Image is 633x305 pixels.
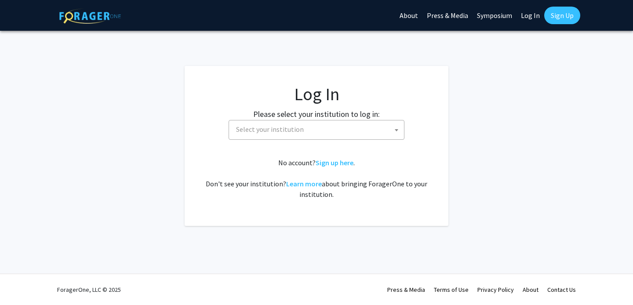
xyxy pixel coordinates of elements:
[523,286,538,294] a: About
[253,108,380,120] label: Please select your institution to log in:
[316,158,353,167] a: Sign up here
[387,286,425,294] a: Press & Media
[544,7,580,24] a: Sign Up
[57,274,121,305] div: ForagerOne, LLC © 2025
[547,286,576,294] a: Contact Us
[202,84,431,105] h1: Log In
[286,179,322,188] a: Learn more about bringing ForagerOne to your institution
[477,286,514,294] a: Privacy Policy
[229,120,404,140] span: Select your institution
[202,157,431,200] div: No account? . Don't see your institution? about bringing ForagerOne to your institution.
[233,120,404,138] span: Select your institution
[434,286,469,294] a: Terms of Use
[236,125,304,134] span: Select your institution
[59,8,121,24] img: ForagerOne Logo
